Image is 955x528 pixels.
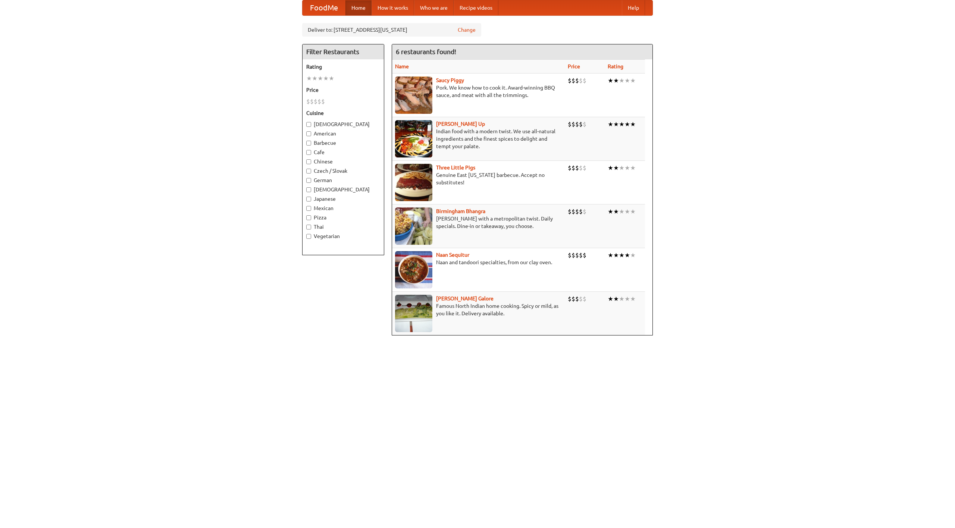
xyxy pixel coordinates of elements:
[613,164,619,172] li: ★
[568,207,572,216] li: $
[395,259,562,266] p: Naan and tandoori specialties, from our clay oven.
[306,97,310,106] li: $
[345,0,372,15] a: Home
[306,63,380,71] h5: Rating
[624,164,630,172] li: ★
[608,63,623,69] a: Rating
[454,0,498,15] a: Recipe videos
[306,225,311,229] input: Thai
[306,122,311,127] input: [DEMOGRAPHIC_DATA]
[579,295,583,303] li: $
[306,234,311,239] input: Vegetarian
[306,197,311,201] input: Japanese
[306,121,380,128] label: [DEMOGRAPHIC_DATA]
[568,63,580,69] a: Price
[414,0,454,15] a: Who we are
[579,120,583,128] li: $
[317,97,321,106] li: $
[372,0,414,15] a: How it works
[608,120,613,128] li: ★
[306,158,380,165] label: Chinese
[583,295,586,303] li: $
[306,86,380,94] h5: Price
[306,141,311,146] input: Barbecue
[568,164,572,172] li: $
[583,251,586,259] li: $
[624,76,630,85] li: ★
[568,76,572,85] li: $
[613,295,619,303] li: ★
[619,164,624,172] li: ★
[624,120,630,128] li: ★
[395,63,409,69] a: Name
[568,251,572,259] li: $
[613,76,619,85] li: ★
[395,84,562,99] p: Pork. We know how to cook it. Award-winning BBQ sauce, and meat with all the trimmings.
[630,76,636,85] li: ★
[436,208,485,214] a: Birmingham Bhangra
[458,26,476,34] a: Change
[396,48,456,55] ng-pluralize: 6 restaurants found!
[306,214,380,221] label: Pizza
[579,251,583,259] li: $
[619,207,624,216] li: ★
[624,251,630,259] li: ★
[306,167,380,175] label: Czech / Slovak
[395,215,562,230] p: [PERSON_NAME] with a metropolitan twist. Daily specials. Dine-in or takeaway, you choose.
[303,44,384,59] h4: Filter Restaurants
[395,302,562,317] p: Famous North Indian home cooking. Spicy or mild, as you like it. Delivery available.
[310,97,314,106] li: $
[306,130,380,137] label: American
[436,296,494,302] a: [PERSON_NAME] Galore
[323,74,329,82] li: ★
[619,76,624,85] li: ★
[306,74,312,82] li: ★
[395,207,432,245] img: bhangra.jpg
[630,207,636,216] li: ★
[306,204,380,212] label: Mexican
[619,295,624,303] li: ★
[568,120,572,128] li: $
[624,295,630,303] li: ★
[314,97,317,106] li: $
[306,195,380,203] label: Japanese
[306,131,311,136] input: American
[306,186,380,193] label: [DEMOGRAPHIC_DATA]
[306,178,311,183] input: German
[608,76,613,85] li: ★
[579,164,583,172] li: $
[619,251,624,259] li: ★
[436,165,475,171] b: Three Little Pigs
[306,187,311,192] input: [DEMOGRAPHIC_DATA]
[303,0,345,15] a: FoodMe
[436,252,469,258] b: Naan Sequitur
[395,76,432,114] img: saucy.jpg
[312,74,317,82] li: ★
[575,251,579,259] li: $
[329,74,334,82] li: ★
[575,295,579,303] li: $
[395,120,432,157] img: curryup.jpg
[613,251,619,259] li: ★
[568,295,572,303] li: $
[572,295,575,303] li: $
[395,164,432,201] img: littlepigs.jpg
[306,176,380,184] label: German
[619,120,624,128] li: ★
[306,149,380,156] label: Cafe
[608,207,613,216] li: ★
[583,164,586,172] li: $
[306,109,380,117] h5: Cuisine
[572,207,575,216] li: $
[306,159,311,164] input: Chinese
[583,120,586,128] li: $
[575,164,579,172] li: $
[622,0,645,15] a: Help
[579,76,583,85] li: $
[613,207,619,216] li: ★
[630,120,636,128] li: ★
[306,232,380,240] label: Vegetarian
[395,171,562,186] p: Genuine East [US_STATE] barbecue. Accept no substitutes!
[572,120,575,128] li: $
